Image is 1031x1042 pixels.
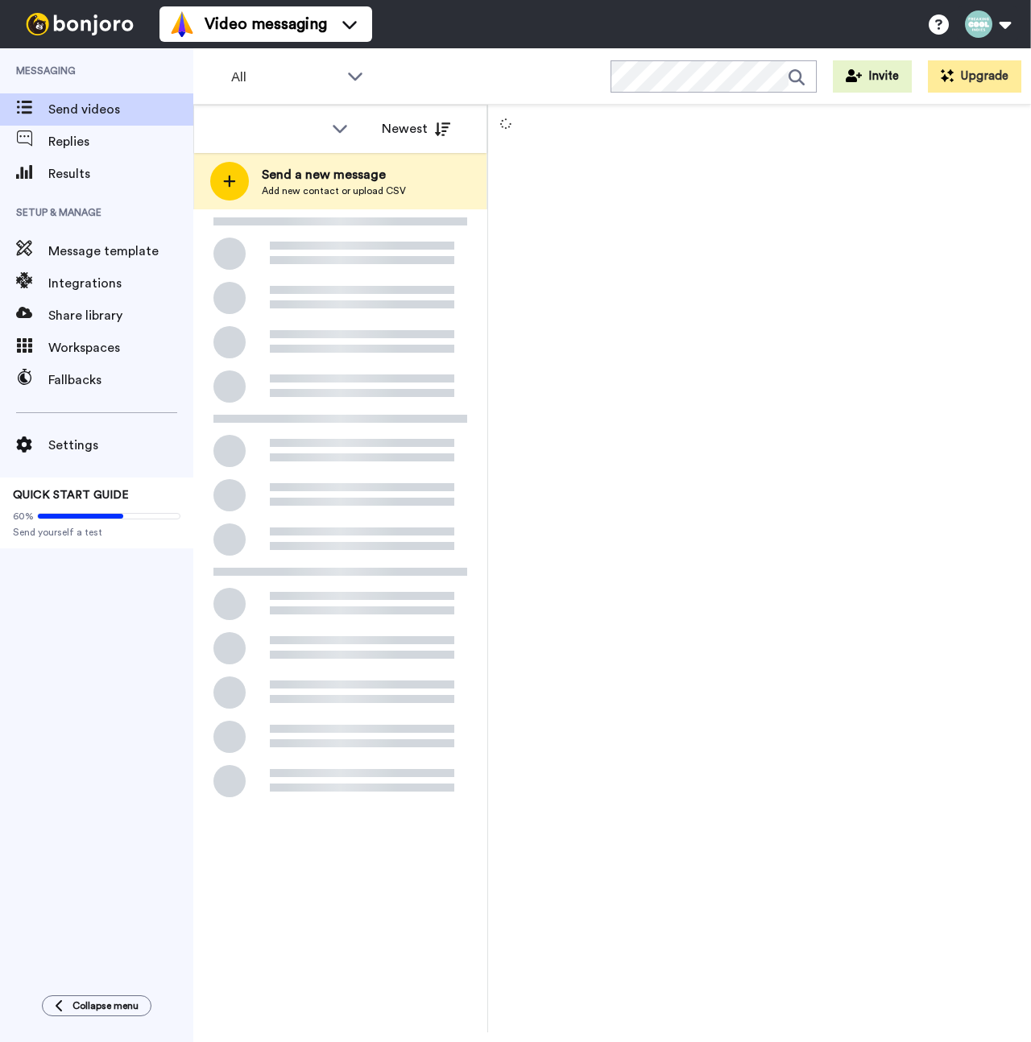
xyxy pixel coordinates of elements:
button: Newest [370,113,462,145]
span: Share library [48,306,193,325]
span: Workspaces [48,338,193,358]
img: bj-logo-header-white.svg [19,13,140,35]
span: Fallbacks [48,370,193,390]
span: Collapse menu [72,999,139,1012]
span: Integrations [48,274,193,293]
span: Replies [48,132,193,151]
button: Invite [833,60,912,93]
button: Upgrade [928,60,1021,93]
span: Results [48,164,193,184]
span: Send videos [48,100,193,119]
span: All [231,68,339,87]
span: Add new contact or upload CSV [262,184,406,197]
span: Message template [48,242,193,261]
span: Send a new message [262,165,406,184]
span: Video messaging [205,13,327,35]
span: 60% [13,510,34,523]
span: Settings [48,436,193,455]
span: Send yourself a test [13,526,180,539]
img: vm-color.svg [169,11,195,37]
button: Collapse menu [42,995,151,1016]
span: QUICK START GUIDE [13,490,129,501]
